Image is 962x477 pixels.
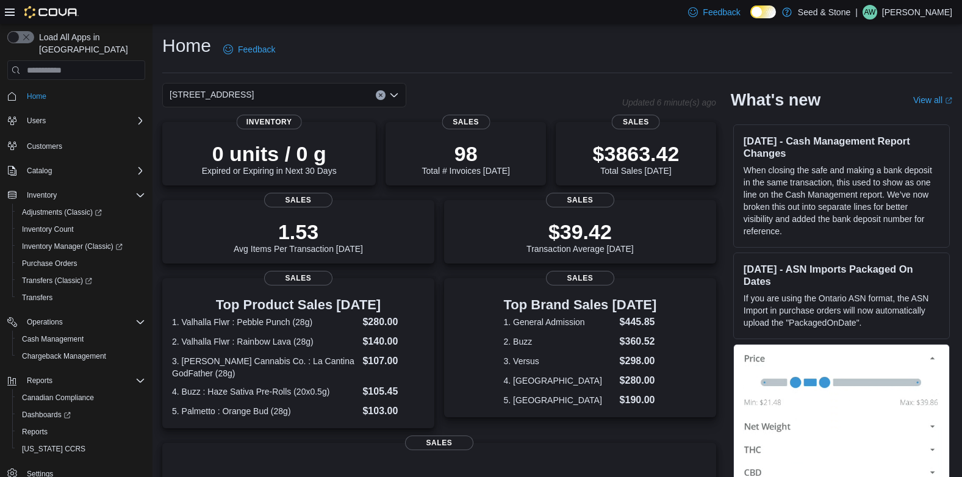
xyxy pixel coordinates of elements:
span: Catalog [22,163,145,178]
p: 98 [422,142,509,166]
dt: 2. Buzz [504,335,615,348]
span: Reports [22,427,48,437]
h2: What's new [731,90,820,110]
span: Chargeback Management [22,351,106,361]
span: Catalog [27,166,52,176]
a: Dashboards [12,406,150,423]
h3: [DATE] - Cash Management Report Changes [744,135,939,159]
span: Adjustments (Classic) [17,205,145,220]
span: Inventory Manager (Classic) [22,242,123,251]
span: Cash Management [17,332,145,346]
p: [PERSON_NAME] [882,5,952,20]
button: Clear input [376,90,386,100]
p: $39.42 [526,220,634,244]
span: Dashboards [17,407,145,422]
h3: [DATE] - ASN Imports Packaged On Dates [744,263,939,287]
span: Transfers [17,290,145,305]
button: Transfers [12,289,150,306]
a: Cash Management [17,332,88,346]
p: 0 units / 0 g [202,142,337,166]
dd: $445.85 [620,315,657,329]
span: Inventory [237,115,302,129]
dt: 5. [GEOGRAPHIC_DATA] [504,394,615,406]
span: Canadian Compliance [22,393,94,403]
span: Users [27,116,46,126]
span: Transfers [22,293,52,303]
span: Cash Management [22,334,84,344]
dt: 2. Valhalla Flwr : Rainbow Lava (28g) [172,335,357,348]
a: Feedback [218,37,280,62]
a: Transfers (Classic) [17,273,97,288]
button: [US_STATE] CCRS [12,440,150,457]
span: Purchase Orders [22,259,77,268]
a: Transfers (Classic) [12,272,150,289]
span: Sales [612,115,660,129]
a: Purchase Orders [17,256,82,271]
span: AW [864,5,875,20]
span: Users [22,113,145,128]
span: Inventory Count [22,224,74,234]
dt: 3. Versus [504,355,615,367]
button: Open list of options [389,90,399,100]
dd: $280.00 [362,315,424,329]
button: Inventory [2,187,150,204]
a: Adjustments (Classic) [17,205,107,220]
span: Customers [22,138,145,153]
p: When closing the safe and making a bank deposit in the same transaction, this used to show as one... [744,164,939,237]
span: Sales [405,436,473,450]
span: Sales [546,193,614,207]
dt: 5. Palmetto : Orange Bud (28g) [172,405,357,417]
input: Dark Mode [750,5,776,18]
button: Operations [2,314,150,331]
span: Customers [27,142,62,151]
span: Reports [22,373,145,388]
button: Customers [2,137,150,154]
button: Catalog [2,162,150,179]
div: Alex Wang [863,5,877,20]
p: Seed & Stone [798,5,850,20]
span: [US_STATE] CCRS [22,444,85,454]
span: Home [27,91,46,101]
span: Washington CCRS [17,442,145,456]
button: Operations [22,315,68,329]
a: Inventory Manager (Classic) [17,239,127,254]
button: Users [22,113,51,128]
div: Total Sales [DATE] [593,142,680,176]
button: Reports [22,373,57,388]
span: Sales [264,193,332,207]
button: Reports [2,372,150,389]
span: Sales [264,271,332,285]
span: Inventory [22,188,145,203]
button: Chargeback Management [12,348,150,365]
a: Home [22,89,51,104]
span: Load All Apps in [GEOGRAPHIC_DATA] [34,31,145,56]
dt: 4. Buzz : Haze Sativa Pre-Rolls (20x0.5g) [172,386,357,398]
h3: Top Product Sales [DATE] [172,298,425,312]
span: Reports [17,425,145,439]
dd: $190.00 [620,393,657,407]
a: Canadian Compliance [17,390,99,405]
button: Reports [12,423,150,440]
dd: $107.00 [362,354,424,368]
span: Adjustments (Classic) [22,207,102,217]
button: Cash Management [12,331,150,348]
span: Transfers (Classic) [17,273,145,288]
p: | [855,5,858,20]
svg: External link [945,97,952,104]
dt: 3. [PERSON_NAME] Cannabis Co. : La Cantina GodFather (28g) [172,355,357,379]
span: Transfers (Classic) [22,276,92,285]
a: Customers [22,139,67,154]
button: Inventory Count [12,221,150,238]
span: Operations [22,315,145,329]
button: Inventory [22,188,62,203]
span: Sales [442,115,490,129]
div: Expired or Expiring in Next 30 Days [202,142,337,176]
dd: $298.00 [620,354,657,368]
span: Sales [546,271,614,285]
a: Adjustments (Classic) [12,204,150,221]
a: Transfers [17,290,57,305]
span: Operations [27,317,63,327]
a: Inventory Manager (Classic) [12,238,150,255]
span: [STREET_ADDRESS] [170,87,254,102]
